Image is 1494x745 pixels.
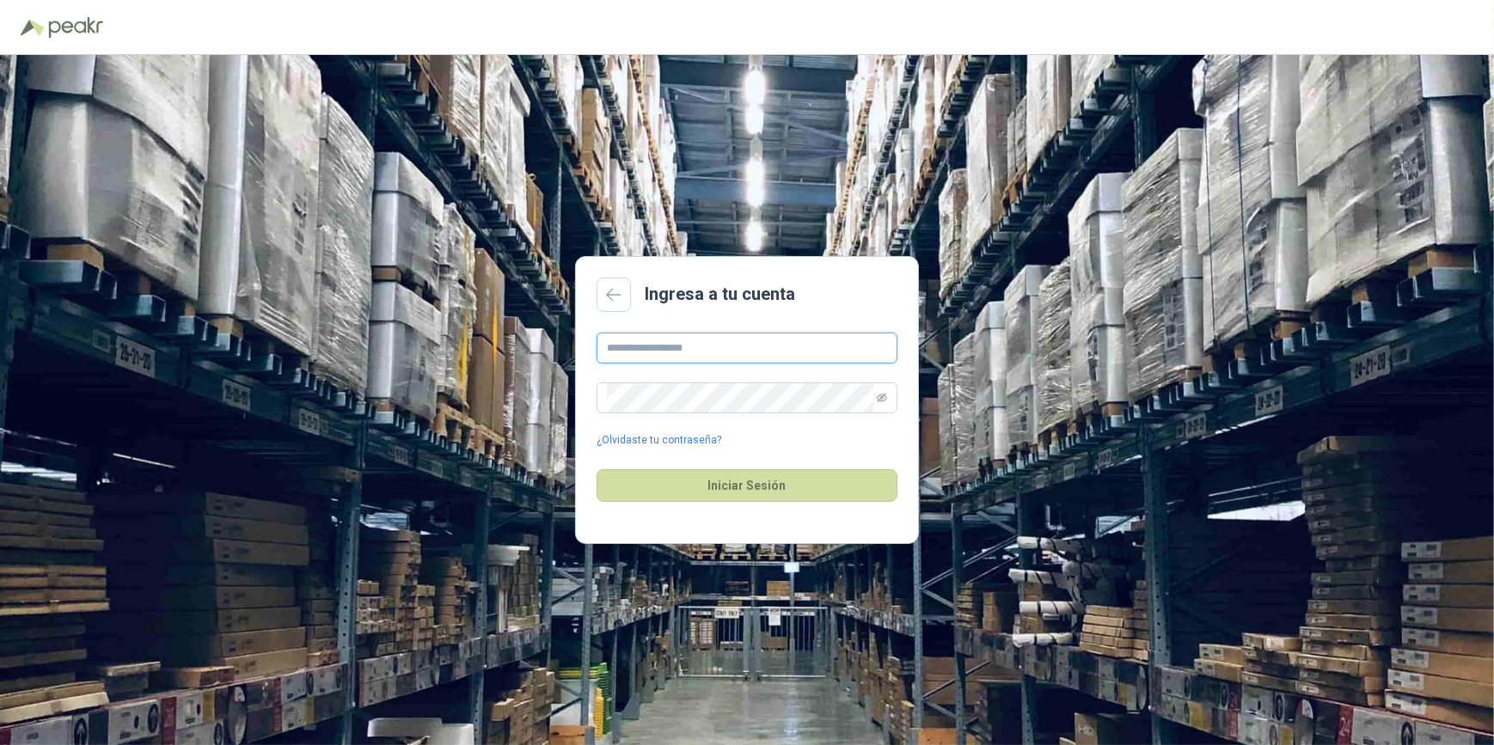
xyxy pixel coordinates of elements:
a: ¿Olvidaste tu contraseña? [597,432,721,449]
span: eye-invisible [877,393,887,403]
img: Peakr [48,17,103,38]
button: Iniciar Sesión [597,469,897,502]
img: Logo [21,19,45,36]
h2: Ingresa a tu cuenta [645,281,795,308]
